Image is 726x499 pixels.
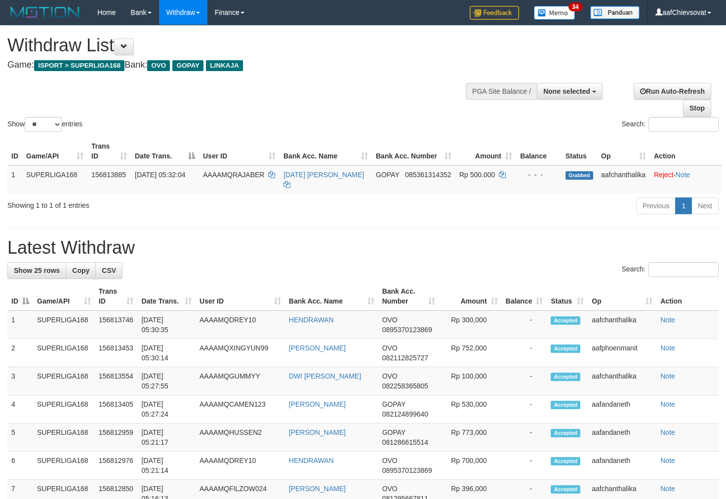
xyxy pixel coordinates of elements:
[588,395,656,423] td: aafandaneth
[502,395,547,423] td: -
[33,395,95,423] td: SUPERLIGA168
[660,457,675,464] a: Note
[135,171,185,179] span: [DATE] 05:32:04
[33,367,95,395] td: SUPERLIGA168
[203,171,264,179] span: AAAAMQRAJABER
[196,339,285,367] td: AAAAMQXINGYUN99
[459,171,495,179] span: Rp 500.000
[285,282,378,310] th: Bank Acc. Name: activate to sort column ascending
[439,452,502,480] td: Rp 700,000
[33,282,95,310] th: Game/API: activate to sort column ascending
[534,6,575,20] img: Button%20Memo.svg
[439,339,502,367] td: Rp 752,000
[137,423,196,452] td: [DATE] 05:21:17
[33,452,95,480] td: SUPERLIGA168
[551,316,580,325] span: Accepted
[7,395,33,423] td: 4
[196,282,285,310] th: User ID: activate to sort column ascending
[87,137,131,165] th: Trans ID: activate to sort column ascending
[439,395,502,423] td: Rp 530,000
[648,262,719,277] input: Search:
[551,485,580,494] span: Accepted
[289,457,334,464] a: HENDRAWAN
[622,262,719,277] label: Search:
[382,466,432,474] span: Copy 0895370123869 to clipboard
[33,339,95,367] td: SUPERLIGA168
[551,429,580,437] span: Accepted
[147,60,170,71] span: OVO
[196,310,285,339] td: AAAAMQDREY10
[588,282,656,310] th: Op: activate to sort column ascending
[14,267,60,274] span: Show 25 rows
[660,428,675,436] a: Note
[502,339,547,367] td: -
[683,100,711,116] a: Stop
[382,410,428,418] span: Copy 082124899640 to clipboard
[95,339,138,367] td: 156813453
[372,137,455,165] th: Bank Acc. Number: activate to sort column ascending
[25,117,62,132] select: Showentries
[137,452,196,480] td: [DATE] 05:21:14
[588,339,656,367] td: aafphoenmanit
[137,310,196,339] td: [DATE] 05:30:35
[137,282,196,310] th: Date Trans.: activate to sort column ascending
[131,137,199,165] th: Date Trans.: activate to sort column descending
[33,310,95,339] td: SUPERLIGA168
[137,339,196,367] td: [DATE] 05:30:14
[382,354,428,362] span: Copy 082112825727 to clipboard
[7,452,33,480] td: 6
[439,423,502,452] td: Rp 773,000
[502,452,547,480] td: -
[382,316,398,324] span: OVO
[551,345,580,353] span: Accepted
[691,197,719,214] a: Next
[22,165,87,193] td: SUPERLIGA168
[382,372,398,380] span: OVO
[565,171,593,180] span: Grabbed
[382,382,428,390] span: Copy 082258365805 to clipboard
[22,137,87,165] th: Game/API: activate to sort column ascending
[72,267,89,274] span: Copy
[7,262,66,279] a: Show 25 rows
[33,423,95,452] td: SUPERLIGA168
[95,282,138,310] th: Trans ID: activate to sort column ascending
[289,400,346,408] a: [PERSON_NAME]
[95,395,138,423] td: 156813405
[675,197,692,214] a: 1
[376,171,399,179] span: GOPAY
[636,197,676,214] a: Previous
[378,282,439,310] th: Bank Acc. Number: activate to sort column ascending
[551,401,580,409] span: Accepted
[196,367,285,395] td: AAAAMQGUMMYY
[206,60,243,71] span: LINKAJA
[588,310,656,339] td: aafchanthalika
[7,339,33,367] td: 2
[520,170,558,180] div: - - -
[34,60,124,71] span: ISPORT > SUPERLIGA168
[7,423,33,452] td: 5
[7,196,295,210] div: Showing 1 to 1 of 1 entries
[196,395,285,423] td: AAAAMQCAMEN123
[95,262,122,279] a: CSV
[588,452,656,480] td: aafandaneth
[289,316,334,324] a: HENDRAWAN
[588,423,656,452] td: aafandaneth
[588,367,656,395] td: aafchanthalika
[656,282,719,310] th: Action
[7,282,33,310] th: ID: activate to sort column descending
[622,117,719,132] label: Search:
[7,367,33,395] td: 3
[537,83,603,100] button: None selected
[196,452,285,480] td: AAAAMQDREY10
[95,310,138,339] td: 156813746
[7,238,719,258] h1: Latest Withdraw
[382,326,432,334] span: Copy 0895370123869 to clipboard
[660,372,675,380] a: Note
[551,373,580,381] span: Accepted
[470,6,519,20] img: Feedback.jpg
[405,171,451,179] span: Copy 085361314352 to clipboard
[7,310,33,339] td: 1
[660,344,675,352] a: Note
[650,165,722,193] td: ·
[568,2,582,11] span: 34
